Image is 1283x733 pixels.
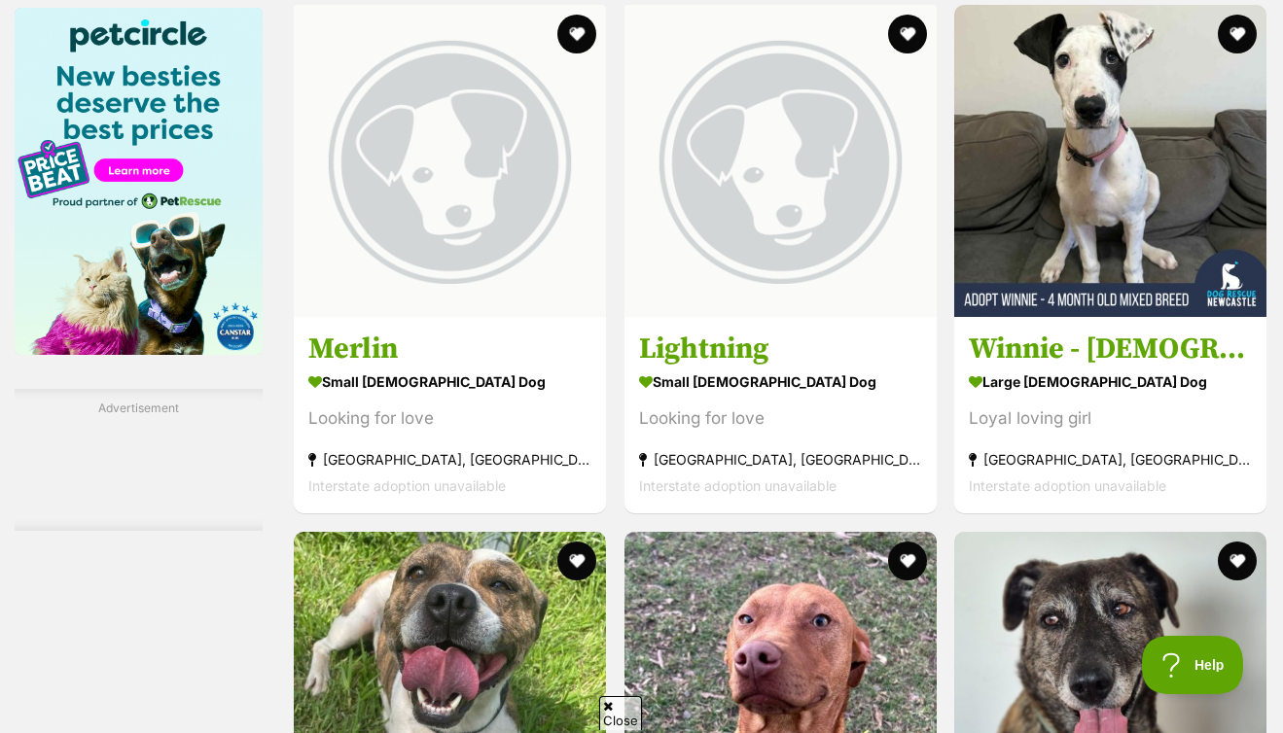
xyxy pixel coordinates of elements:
[954,316,1266,513] a: Winnie - [DEMOGRAPHIC_DATA] Mixed Breed large [DEMOGRAPHIC_DATA] Dog Loyal loving girl [GEOGRAPHI...
[557,15,596,53] button: favourite
[639,367,922,396] strong: small [DEMOGRAPHIC_DATA] Dog
[308,446,591,472] strong: [GEOGRAPHIC_DATA], [GEOGRAPHIC_DATA]
[308,367,591,396] strong: small [DEMOGRAPHIC_DATA] Dog
[308,331,591,367] h3: Merlin
[1218,541,1257,580] button: favourite
[639,477,837,494] span: Interstate adoption unavailable
[599,696,642,730] span: Close
[887,541,926,580] button: favourite
[969,477,1166,494] span: Interstate adoption unavailable
[624,316,937,513] a: Lightning small [DEMOGRAPHIC_DATA] Dog Looking for love [GEOGRAPHIC_DATA], [GEOGRAPHIC_DATA] Inte...
[1142,636,1244,694] iframe: Help Scout Beacon - Open
[557,541,596,580] button: favourite
[15,389,263,531] div: Advertisement
[15,8,263,355] img: Pet Circle promo banner
[308,477,506,494] span: Interstate adoption unavailable
[887,15,926,53] button: favourite
[1218,15,1257,53] button: favourite
[969,405,1252,432] div: Loyal loving girl
[308,405,591,432] div: Looking for love
[969,331,1252,367] h3: Winnie - [DEMOGRAPHIC_DATA] Mixed Breed
[969,446,1252,472] strong: [GEOGRAPHIC_DATA], [GEOGRAPHIC_DATA]
[954,5,1266,317] img: Winnie - 4 Month Old Mixed Breed - Mixed breed Dog
[294,316,606,513] a: Merlin small [DEMOGRAPHIC_DATA] Dog Looking for love [GEOGRAPHIC_DATA], [GEOGRAPHIC_DATA] Interst...
[639,405,922,432] div: Looking for love
[639,331,922,367] h3: Lightning
[639,446,922,472] strong: [GEOGRAPHIC_DATA], [GEOGRAPHIC_DATA]
[969,367,1252,396] strong: large [DEMOGRAPHIC_DATA] Dog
